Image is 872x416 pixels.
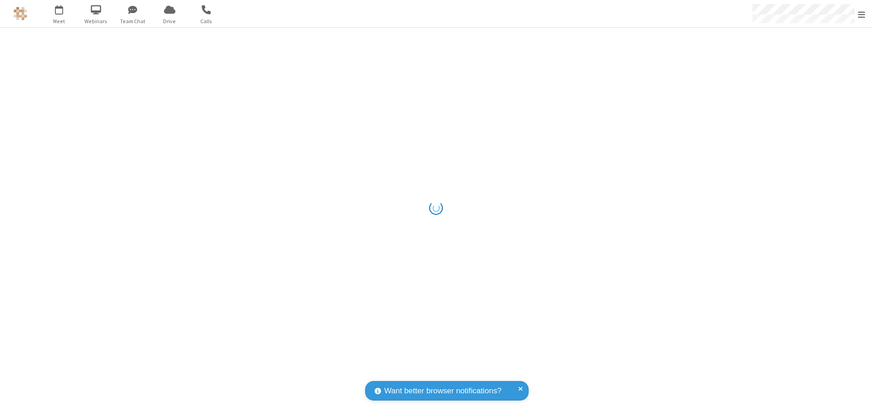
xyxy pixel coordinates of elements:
[14,7,27,20] img: QA Selenium DO NOT DELETE OR CHANGE
[384,385,501,397] span: Want better browser notifications?
[153,17,187,25] span: Drive
[42,17,76,25] span: Meet
[79,17,113,25] span: Webinars
[116,17,150,25] span: Team Chat
[189,17,223,25] span: Calls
